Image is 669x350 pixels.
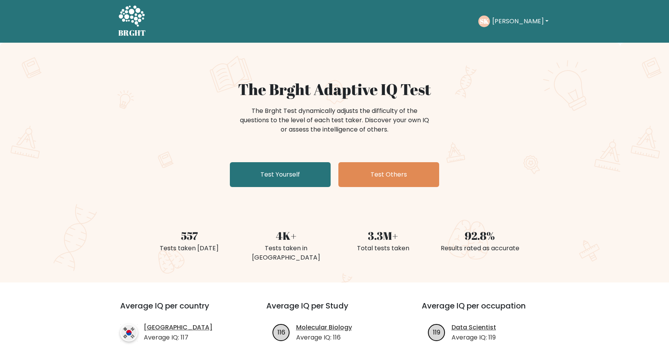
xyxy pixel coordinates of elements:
p: Average IQ: 116 [296,333,352,342]
a: [GEOGRAPHIC_DATA] [144,323,212,332]
a: Test Yourself [230,162,331,187]
div: 557 [145,227,233,244]
h5: BRGHT [118,28,146,38]
div: Results rated as accurate [436,244,524,253]
div: 3.3M+ [339,227,427,244]
h3: Average IQ per Study [266,301,403,320]
text: 116 [277,327,285,336]
a: Molecular Biology [296,323,352,332]
h3: Average IQ per occupation [422,301,559,320]
div: Tests taken in [GEOGRAPHIC_DATA] [242,244,330,262]
img: country [120,324,138,341]
div: The Brght Test dynamically adjusts the difficulty of the questions to the level of each test take... [238,106,431,134]
text: SK [480,17,489,26]
text: 119 [433,327,440,336]
a: Data Scientist [452,323,496,332]
h1: The Brght Adaptive IQ Test [145,80,524,99]
p: Average IQ: 117 [144,333,212,342]
div: Total tests taken [339,244,427,253]
div: 4K+ [242,227,330,244]
a: Test Others [338,162,439,187]
h3: Average IQ per country [120,301,238,320]
p: Average IQ: 119 [452,333,496,342]
button: [PERSON_NAME] [490,16,551,26]
a: BRGHT [118,3,146,40]
div: 92.8% [436,227,524,244]
div: Tests taken [DATE] [145,244,233,253]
